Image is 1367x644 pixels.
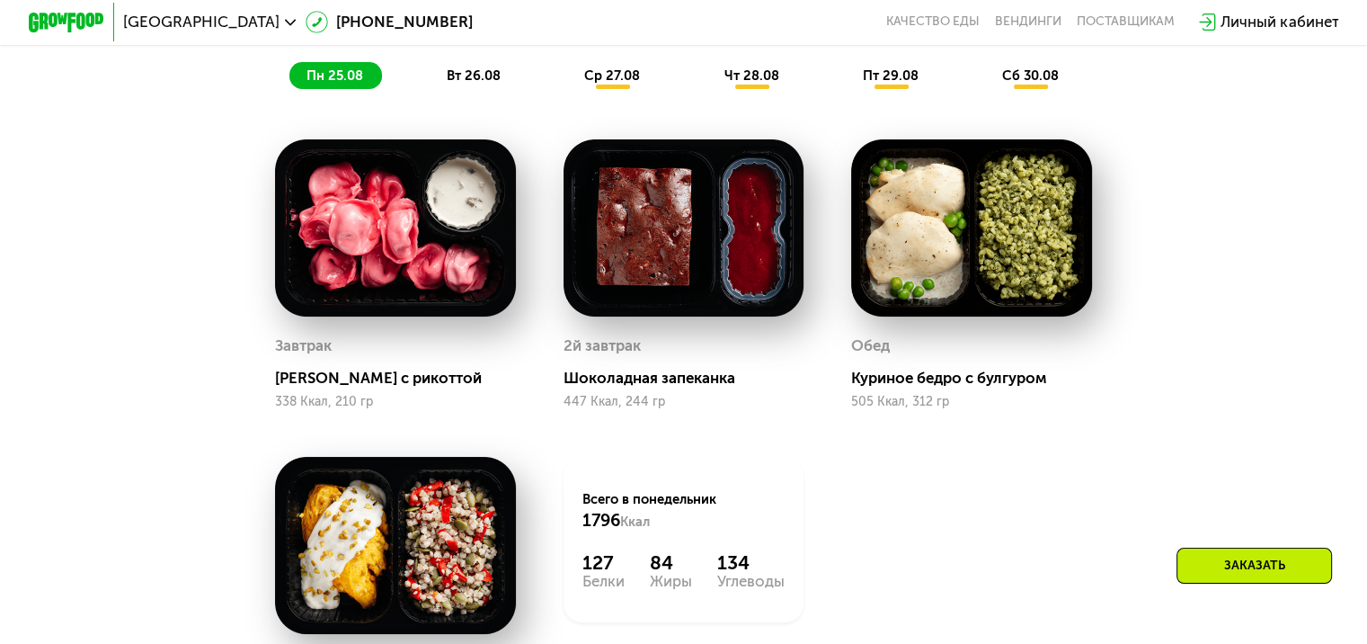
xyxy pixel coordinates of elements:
span: [GEOGRAPHIC_DATA] [123,14,280,30]
div: Жиры [650,574,692,589]
span: пт 29.08 [863,67,919,84]
a: Качество еды [886,14,980,30]
span: 1796 [582,510,620,531]
span: пн 25.08 [306,67,363,84]
div: [PERSON_NAME] с рикоттой [275,369,530,388]
div: поставщикам [1077,14,1175,30]
div: Обед [851,332,890,361]
div: 134 [717,551,785,574]
div: Куриное бедро с булгуром [851,369,1106,388]
div: 447 Ккал, 244 гр [564,395,804,409]
div: 127 [582,551,625,574]
div: Личный кабинет [1221,11,1338,33]
div: 505 Ккал, 312 гр [851,395,1092,409]
a: [PHONE_NUMBER] [306,11,473,33]
a: Вендинги [995,14,1061,30]
div: Завтрак [275,332,332,361]
div: Углеводы [717,574,785,589]
div: 2й завтрак [564,332,641,361]
div: Шоколадная запеканка [564,369,819,388]
div: 84 [650,551,692,574]
div: Всего в понедельник [582,490,785,532]
span: сб 30.08 [1002,67,1059,84]
div: Заказать [1176,548,1332,584]
div: 338 Ккал, 210 гр [275,395,516,409]
span: Ккал [620,514,650,530]
span: чт 28.08 [723,67,778,84]
span: ср 27.08 [584,67,640,84]
span: вт 26.08 [447,67,501,84]
div: Белки [582,574,625,589]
